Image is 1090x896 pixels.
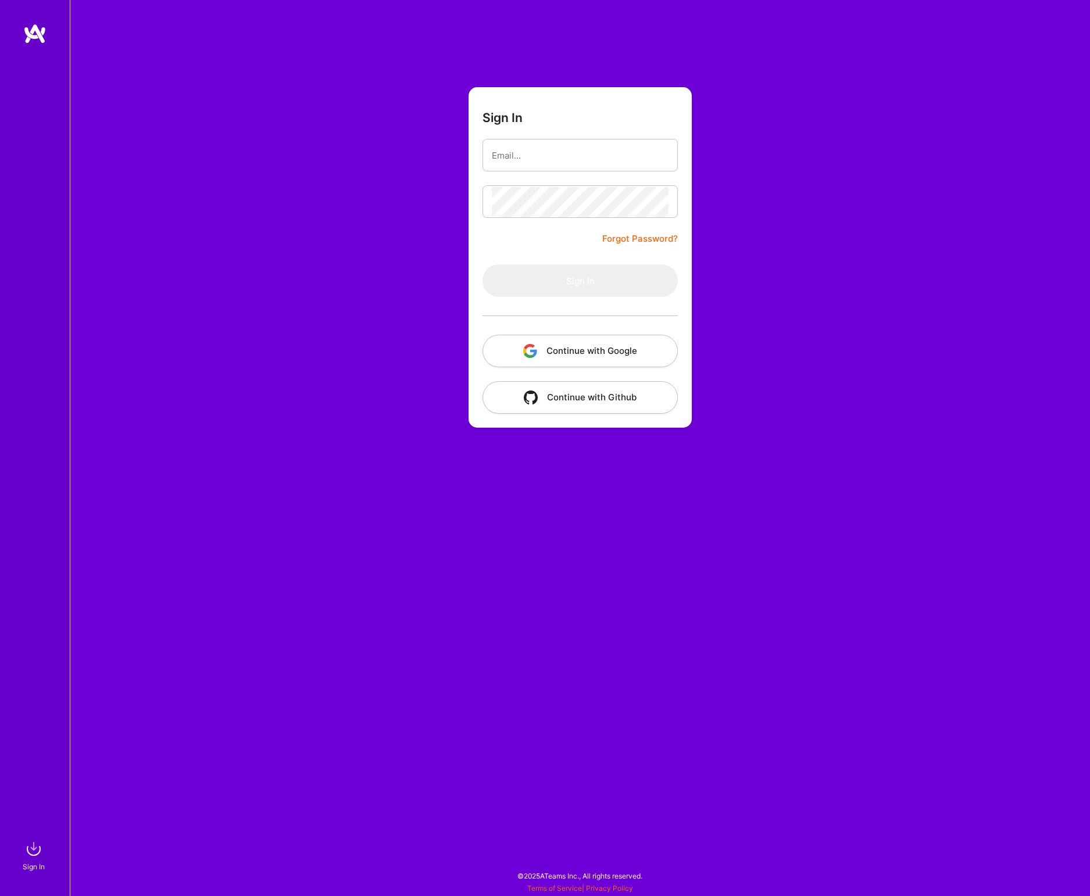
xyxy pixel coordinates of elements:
[483,110,523,125] h3: Sign In
[70,861,1090,890] div: © 2025 ATeams Inc., All rights reserved.
[483,264,678,297] button: Sign In
[523,344,537,358] img: icon
[524,390,538,404] img: icon
[24,837,45,873] a: sign inSign In
[483,335,678,367] button: Continue with Google
[527,884,582,893] a: Terms of Service
[23,23,47,44] img: logo
[23,861,45,873] div: Sign In
[492,141,669,170] input: Email...
[527,884,633,893] span: |
[586,884,633,893] a: Privacy Policy
[22,837,45,861] img: sign in
[483,381,678,414] button: Continue with Github
[602,232,678,246] a: Forgot Password?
